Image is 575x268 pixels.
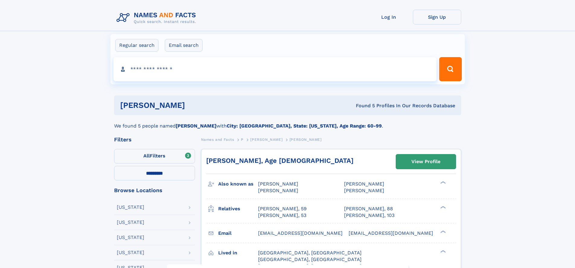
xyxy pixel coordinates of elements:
[258,188,298,193] span: [PERSON_NAME]
[258,181,298,187] span: [PERSON_NAME]
[349,230,433,236] span: [EMAIL_ADDRESS][DOMAIN_NAME]
[289,137,322,142] span: [PERSON_NAME]
[176,123,216,129] b: [PERSON_NAME]
[143,153,150,159] span: All
[439,249,446,253] div: ❯
[114,188,195,193] div: Browse Locations
[117,220,144,225] div: [US_STATE]
[365,10,413,24] a: Log In
[270,102,455,109] div: Found 5 Profiles In Our Records Database
[114,149,195,163] label: Filters
[439,230,446,234] div: ❯
[344,188,384,193] span: [PERSON_NAME]
[258,257,362,262] span: [GEOGRAPHIC_DATA], [GEOGRAPHIC_DATA]
[218,179,258,189] h3: Also known as
[258,205,307,212] a: [PERSON_NAME], 59
[218,248,258,258] h3: Lived in
[439,57,462,81] button: Search Button
[396,154,456,169] a: View Profile
[258,230,343,236] span: [EMAIL_ADDRESS][DOMAIN_NAME]
[201,136,234,143] a: Names and Facts
[344,212,395,219] a: [PERSON_NAME], 103
[218,228,258,238] h3: Email
[413,10,461,24] a: Sign Up
[114,137,195,142] div: Filters
[115,39,158,52] label: Regular search
[114,115,461,130] div: We found 5 people named with .
[411,155,440,169] div: View Profile
[117,250,144,255] div: [US_STATE]
[250,137,283,142] span: [PERSON_NAME]
[258,250,362,256] span: [GEOGRAPHIC_DATA], [GEOGRAPHIC_DATA]
[117,235,144,240] div: [US_STATE]
[250,136,283,143] a: [PERSON_NAME]
[241,136,244,143] a: P
[218,204,258,214] h3: Relatives
[439,205,446,209] div: ❯
[227,123,382,129] b: City: [GEOGRAPHIC_DATA], State: [US_STATE], Age Range: 60-99
[258,212,306,219] a: [PERSON_NAME], 53
[113,57,437,81] input: search input
[439,181,446,185] div: ❯
[165,39,203,52] label: Email search
[114,10,201,26] img: Logo Names and Facts
[206,157,353,164] a: [PERSON_NAME], Age [DEMOGRAPHIC_DATA]
[120,102,270,109] h1: [PERSON_NAME]
[344,205,393,212] a: [PERSON_NAME], 88
[117,205,144,210] div: [US_STATE]
[344,181,384,187] span: [PERSON_NAME]
[241,137,244,142] span: P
